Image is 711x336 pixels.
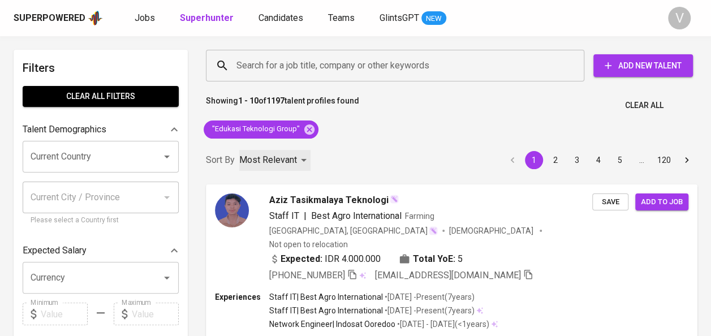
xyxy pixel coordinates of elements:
nav: pagination navigation [502,151,697,169]
span: Clear All [625,98,663,113]
button: Save [592,193,628,211]
span: 5 [458,252,463,266]
b: Expected: [281,252,322,266]
img: app logo [88,10,103,27]
button: Go to page 5 [611,151,629,169]
div: Expected Salary [23,239,179,262]
button: Open [159,270,175,286]
b: 1197 [266,96,285,105]
span: Save [598,196,623,209]
button: Add to job [635,193,688,211]
p: Staff IT | Best Agro International [269,291,383,303]
a: Candidates [258,11,305,25]
span: GlintsGPT [380,12,419,23]
p: Experiences [215,291,269,303]
p: Staff IT | Best Agro International [269,305,383,316]
p: • [DATE] - Present ( 7 years ) [383,291,475,303]
a: Superpoweredapp logo [14,10,103,27]
div: "Edukasi Teknologi Group" [204,120,318,139]
img: c3cba26875a7fbbcdcea22f0deb8b503.jpg [215,193,249,227]
span: [DEMOGRAPHIC_DATA] [449,225,535,236]
div: IDR 4.000.000 [269,252,381,266]
a: Superhunter [180,11,236,25]
b: Total YoE: [413,252,455,266]
div: V [668,7,691,29]
button: Clear All filters [23,86,179,107]
button: Go to page 4 [589,151,607,169]
button: Go to page 2 [546,151,565,169]
span: [EMAIL_ADDRESS][DOMAIN_NAME] [375,270,521,281]
b: Superhunter [180,12,234,23]
p: Network Engineer | Indosat Ooredoo [269,318,395,330]
button: Clear All [620,95,668,116]
p: • [DATE] - [DATE] ( <1 years ) [395,318,489,330]
a: Teams [328,11,357,25]
div: Talent Demographics [23,118,179,141]
div: Most Relevant [239,150,311,171]
img: magic_wand.svg [390,195,399,204]
span: | [304,209,307,223]
span: Add New Talent [602,59,684,73]
a: Jobs [135,11,157,25]
button: Add New Talent [593,54,693,77]
p: Expected Salary [23,244,87,257]
span: NEW [421,13,446,24]
button: Go to next page [678,151,696,169]
span: [PHONE_NUMBER] [269,270,345,281]
button: page 1 [525,151,543,169]
button: Go to page 3 [568,151,586,169]
p: Please select a Country first [31,215,171,226]
div: Superpowered [14,12,85,25]
span: Best Agro International [311,210,402,221]
span: Clear All filters [32,89,170,104]
p: Most Relevant [239,153,297,167]
p: • [DATE] - Present ( 7 years ) [383,305,475,316]
span: Teams [328,12,355,23]
div: … [632,154,650,166]
p: Showing of talent profiles found [206,95,359,116]
b: 1 - 10 [238,96,258,105]
p: Sort By [206,153,235,167]
p: Talent Demographics [23,123,106,136]
span: Aziz Tasikmalaya Teknologi [269,193,389,207]
span: "Edukasi Teknologi Group" [204,124,307,135]
span: Staff IT [269,210,299,221]
a: GlintsGPT NEW [380,11,446,25]
img: magic_wand.svg [429,226,438,235]
button: Go to page 120 [654,151,674,169]
span: Add to job [641,196,683,209]
span: Farming [405,212,434,221]
span: Jobs [135,12,155,23]
input: Value [41,303,88,325]
div: [GEOGRAPHIC_DATA], [GEOGRAPHIC_DATA] [269,225,438,236]
input: Value [132,303,179,325]
h6: Filters [23,59,179,77]
button: Open [159,149,175,165]
p: Not open to relocation [269,239,348,250]
span: Candidates [258,12,303,23]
